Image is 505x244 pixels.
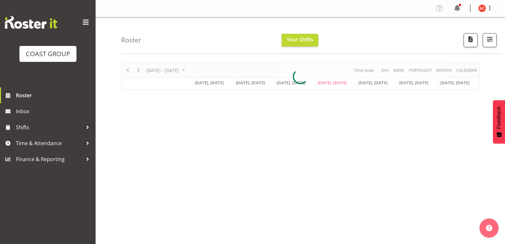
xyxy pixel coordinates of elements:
button: Filter Shifts [483,33,497,47]
span: Inbox [16,107,92,116]
span: Time & Attendance [16,138,83,148]
button: Download a PDF of the roster according to the set date range. [464,33,478,47]
span: Shifts [16,122,83,132]
img: Rosterit website logo [5,16,57,29]
button: Feedback - Show survey [493,100,505,144]
img: georgia-costain9019.jpg [478,4,486,12]
span: Finance & Reporting [16,154,83,164]
h4: Roster [121,36,141,44]
button: Your Shifts [282,34,318,47]
span: Feedback [496,107,502,129]
img: help-xxl-2.png [486,225,492,231]
div: COAST GROUP [26,49,70,59]
span: Roster [16,91,92,100]
span: Your Shifts [287,36,313,43]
